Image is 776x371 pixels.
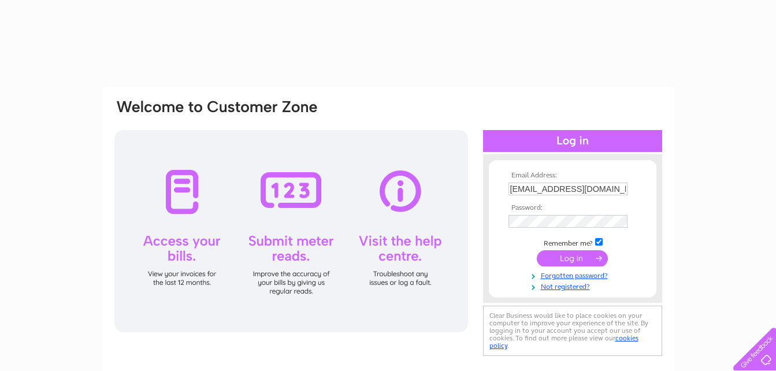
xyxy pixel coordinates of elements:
th: Email Address: [506,172,640,180]
td: Remember me? [506,236,640,248]
a: cookies policy [489,334,638,350]
div: Clear Business would like to place cookies on your computer to improve your experience of the sit... [483,306,662,356]
a: Forgotten password? [508,269,640,280]
input: Submit [537,250,608,266]
th: Password: [506,204,640,212]
a: Not registered? [508,280,640,291]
